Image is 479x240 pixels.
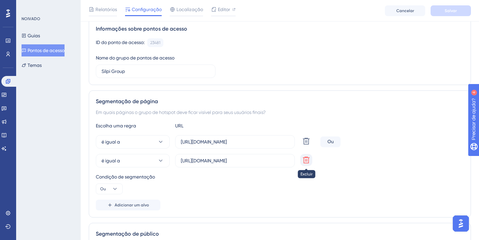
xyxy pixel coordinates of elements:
[96,26,187,32] font: Informações sobre pontos de acesso
[28,48,65,53] font: Pontos de acesso
[385,5,425,16] button: Cancelar
[175,123,184,128] font: URL
[181,138,289,146] input: seusite.com/caminho
[96,154,170,167] button: é igual a
[100,187,106,191] font: Ou
[181,157,289,164] input: seusite.com/caminho
[96,135,170,149] button: é igual a
[102,139,120,145] font: é igual a
[96,200,160,210] button: Adicionar um alvo
[96,123,136,128] font: Escolha uma regra
[96,40,145,45] font: ID do ponto de acesso:
[96,98,158,105] font: Segmentação de página
[218,7,230,12] font: Editor
[96,55,174,61] font: Nome do grupo de pontos de acesso
[22,59,42,71] button: Temas
[95,7,117,12] font: Relatórios
[327,139,334,145] font: Ou
[451,213,471,234] iframe: Iniciador do Assistente de IA do UserGuiding
[96,184,123,194] button: Ou
[431,5,471,16] button: Salvar
[102,68,210,75] input: Digite o nome do seu grupo de hotspot aqui
[22,16,40,21] font: NOIVADO
[445,8,457,13] font: Salvar
[96,110,266,115] font: Em quais páginas o grupo de hotspot deve ficar visível para seus usuários finais?
[16,3,58,8] font: Precisar de ajuda?
[28,33,40,38] font: Guias
[396,8,414,13] font: Cancelar
[102,158,120,163] font: é igual a
[22,44,65,56] button: Pontos de acesso
[96,231,159,237] font: Segmentação de público
[115,203,149,207] font: Adicionar um alvo
[63,4,65,8] font: 4
[132,7,162,12] font: Configuração
[22,30,40,42] button: Guias
[96,174,155,179] font: Condição de segmentação
[28,63,42,68] font: Temas
[176,7,203,12] font: Localização
[150,40,160,45] font: 23481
